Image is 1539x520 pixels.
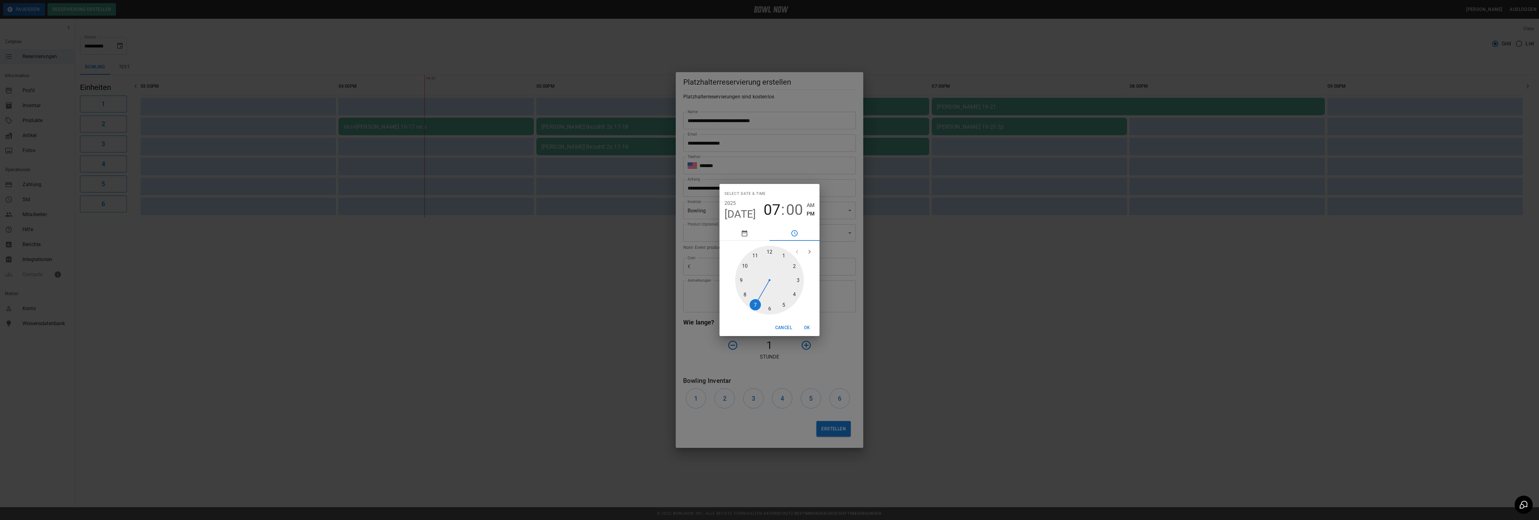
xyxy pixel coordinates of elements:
button: 2025 [724,199,736,208]
button: pick time [769,226,820,241]
button: pick date [719,226,769,241]
span: Select date & time [724,189,766,199]
button: 07 [764,201,780,219]
button: 00 [786,201,803,219]
button: OK [797,322,817,334]
button: open next view [803,245,816,258]
button: AM [807,201,815,210]
span: : [781,201,785,219]
button: [DATE] [724,208,756,221]
button: Cancel [773,322,795,334]
button: PM [807,210,815,218]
